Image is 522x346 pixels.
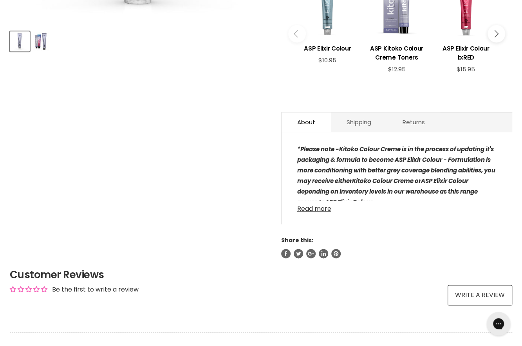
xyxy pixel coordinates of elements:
h3: ASP Elixir Colour b:RED [435,44,497,62]
span: Share this: [281,236,313,244]
a: View product:ASP Elixir Colour [297,38,358,57]
span: $12.95 [388,65,405,73]
a: Shipping [331,112,387,132]
img: ASP Elixir Toners [11,32,29,51]
a: Returns [387,112,441,132]
img: ASP Elixir Toners [33,32,51,51]
a: Read more [297,201,497,212]
div: Page 9 [297,144,497,279]
button: ASP Elixir Toners [10,31,30,51]
a: Write a review [448,285,512,305]
strong: *Please note - Kitoko Colour Creme is in the process of updating it's packaging & formula to beco... [297,145,495,206]
a: View product:ASP Kitoko Colour Creme Toners [366,38,427,66]
h3: ASP Elixir Colour [297,44,358,53]
div: Average rating is 0.00 stars [10,285,47,294]
div: Be the first to write a review [52,285,139,294]
iframe: Gorgias live chat messenger [483,309,514,338]
h3: ASP Kitoko Colour Creme Toners [366,44,427,62]
aside: Share this: [281,237,512,258]
button: ASP Elixir Toners [32,31,52,51]
span: $15.95 [457,65,475,73]
div: Product thumbnails [9,29,270,51]
h2: Customer Reviews [10,268,512,282]
span: $10.95 [318,56,336,64]
a: View product:ASP Elixir Colour b:RED [435,38,497,66]
a: About [282,112,331,132]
